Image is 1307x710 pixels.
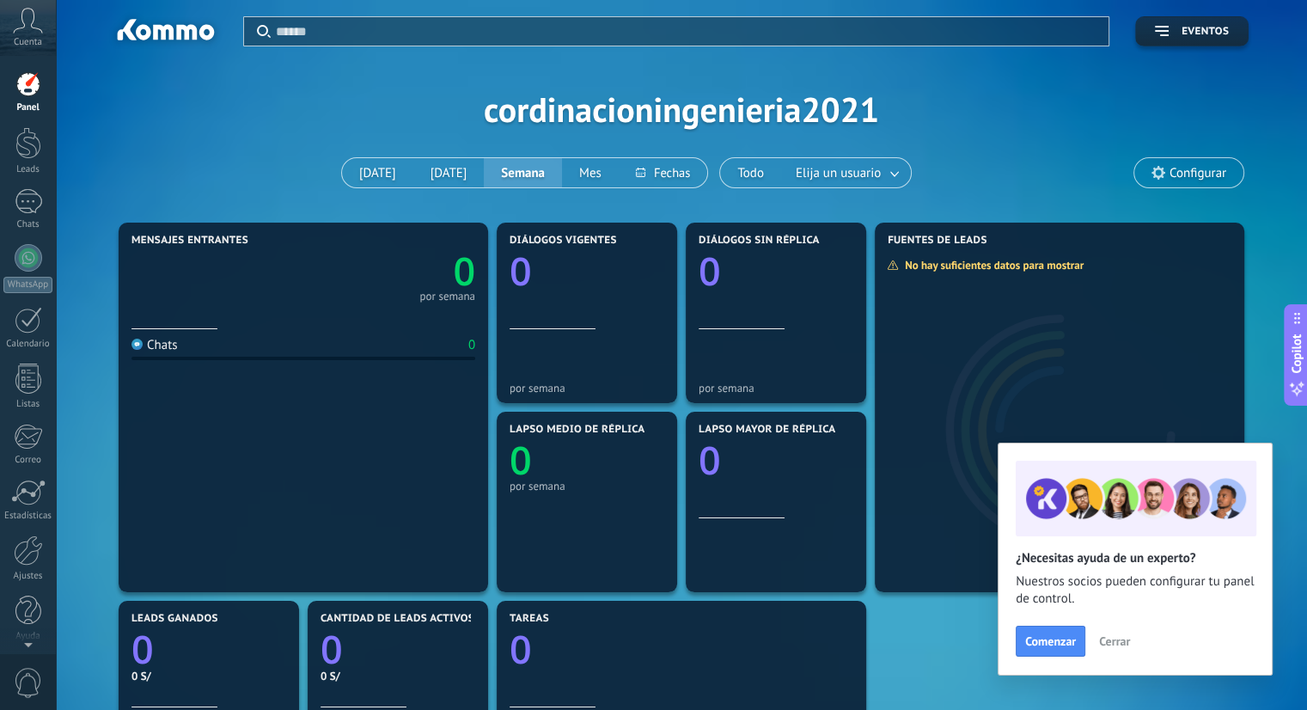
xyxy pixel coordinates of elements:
[888,235,987,247] span: Fuentes de leads
[131,623,286,676] a: 0
[413,158,485,187] button: [DATE]
[3,339,53,350] div: Calendario
[321,623,343,676] text: 0
[1016,573,1255,608] span: Nuestros socios pueden configurar tu panel de control.
[1025,635,1076,647] span: Comenzar
[699,424,835,436] span: Lapso mayor de réplica
[1099,635,1130,647] span: Cerrar
[3,399,53,410] div: Listas
[321,613,474,625] span: Cantidad de leads activos
[1288,334,1305,374] span: Copilot
[453,245,475,297] text: 0
[510,235,617,247] span: Diálogos vigentes
[484,158,562,187] button: Semana
[699,235,820,247] span: Diálogos sin réplica
[699,382,853,395] div: por semana
[303,245,475,297] a: 0
[321,669,475,683] div: 0 S/
[887,258,1096,272] div: No hay suficientes datos para mostrar
[14,37,42,48] span: Cuenta
[619,158,707,187] button: Fechas
[3,571,53,582] div: Ajustes
[510,623,853,676] a: 0
[510,424,645,436] span: Lapso medio de réplica
[342,158,413,187] button: [DATE]
[419,292,475,301] div: por semana
[699,245,721,297] text: 0
[3,511,53,522] div: Estadísticas
[131,623,154,676] text: 0
[1016,550,1255,566] h2: ¿Necesitas ayuda de un experto?
[562,158,619,187] button: Mes
[510,613,549,625] span: Tareas
[131,337,178,353] div: Chats
[3,455,53,466] div: Correo
[321,623,475,676] a: 0
[3,219,53,230] div: Chats
[510,480,664,493] div: por semana
[131,669,286,683] div: 0 S/
[3,102,53,113] div: Panel
[792,162,884,185] span: Elija un usuario
[468,337,475,353] div: 0
[1016,626,1085,657] button: Comenzar
[131,235,248,247] span: Mensajes entrantes
[510,382,664,395] div: por semana
[510,434,532,487] text: 0
[1170,166,1226,181] span: Configurar
[781,158,911,187] button: Elija un usuario
[1182,26,1229,38] span: Eventos
[1091,628,1138,654] button: Cerrar
[3,164,53,175] div: Leads
[131,339,143,350] img: Chats
[510,623,532,676] text: 0
[131,613,218,625] span: Leads ganados
[510,245,532,297] text: 0
[3,277,52,293] div: WhatsApp
[720,158,781,187] button: Todo
[1135,16,1249,46] button: Eventos
[699,434,721,487] text: 0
